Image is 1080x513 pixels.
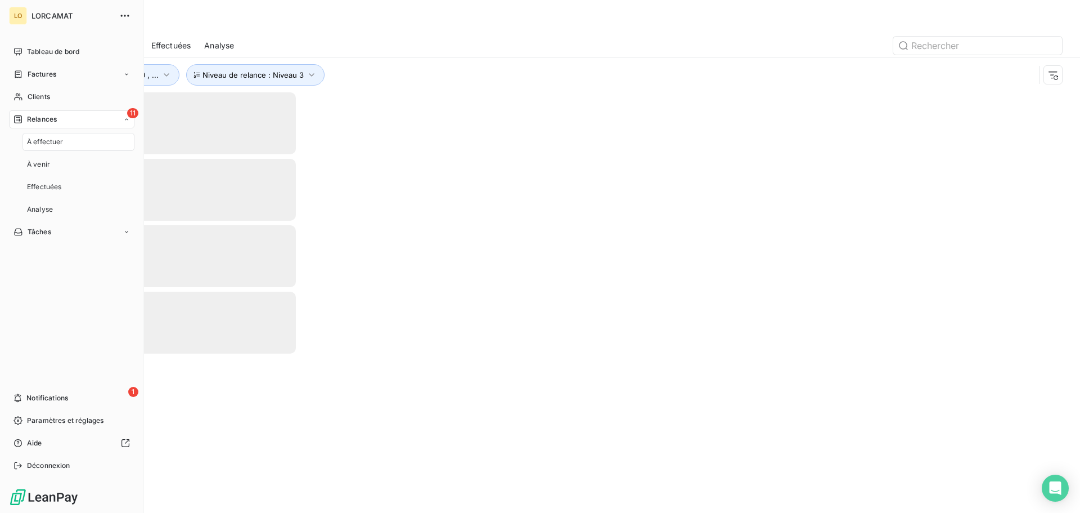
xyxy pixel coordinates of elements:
span: 1 [128,387,138,397]
span: Factures [28,69,56,79]
span: Analyse [204,40,234,51]
div: LO [9,7,27,25]
img: Logo LeanPay [9,488,79,506]
span: Effectuées [27,182,62,192]
div: Open Intercom Messenger [1042,475,1069,502]
span: Paramètres et réglages [27,416,103,426]
button: Niveau de relance : Niveau 3 [186,64,325,86]
span: Notifications [26,393,68,403]
span: Clients [28,92,50,102]
span: Effectuées [151,40,191,51]
span: Analyse [27,204,53,215]
span: À venir [27,159,50,169]
span: Tâches [28,227,51,237]
span: 11 [127,108,138,118]
span: LORCAMAT [31,11,112,20]
span: Relances [27,114,57,124]
span: Tableau de bord [27,47,79,57]
input: Rechercher [893,37,1062,55]
span: Déconnexion [27,461,70,471]
span: À effectuer [27,137,64,147]
span: Aide [27,438,42,448]
span: Niveau de relance : Niveau 3 [202,70,304,79]
a: Aide [9,434,134,452]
